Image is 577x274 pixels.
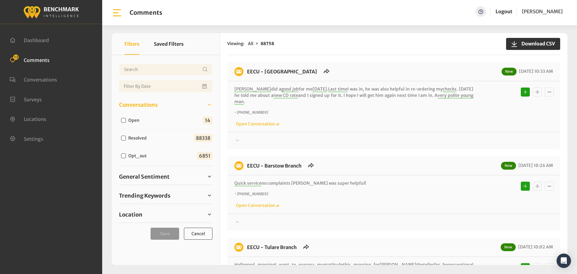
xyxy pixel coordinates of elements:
p: did a for me . I was in, he was also helpful in re-ordering my . [DATE] he told me about a and I ... [234,86,473,105]
a: Trending Keywords [119,191,212,200]
img: benchmark [234,67,243,76]
span: Dashboard [24,37,49,43]
button: Filters [124,33,139,55]
h6: EECU - Barstow Branch [243,161,305,170]
a: EECU - Tulare Branch [247,244,297,250]
span: New [501,243,516,251]
button: Cancel [184,228,212,240]
a: Location [119,210,212,219]
p: no complaints [PERSON_NAME] was super helpful! [234,180,473,186]
span: [PERSON_NAME] [522,8,563,14]
i: ~ [PHONE_NUMBER] [234,192,268,196]
strong: 88758 [261,41,274,46]
span: Settings [24,136,43,142]
div: Basic example [519,86,555,98]
span: [DATE] 10:26 AM [517,163,553,168]
a: Logout [496,8,512,14]
span: Location [119,211,142,219]
span: All [248,41,253,46]
h1: Comments [130,9,162,16]
span: New [502,68,517,75]
label: Open [126,117,144,124]
span: Quick service [234,180,261,186]
h6: EECU - Tulare Branch [243,243,300,252]
span: [PERSON_NAME] [234,86,271,92]
span: [DATE] 10:33 AM [517,69,553,74]
span: gratitude [324,262,343,268]
span: Last time [328,86,347,92]
input: Opt_out [121,153,126,158]
span: [PERSON_NAME] [380,262,416,268]
span: Trending Keywords [119,192,170,200]
a: Logout [496,6,512,17]
span: New [501,162,516,170]
a: Locations [10,115,46,122]
span: very polite young man [234,93,473,105]
span: Locations [24,116,46,122]
span: good morning [245,262,275,268]
img: bar [112,8,122,18]
span: Viewing: [227,41,244,47]
div: Basic example [519,262,555,274]
span: good job [281,86,299,92]
a: Dashboard [10,37,49,43]
i: ~ [PHONE_NUMBER] [234,110,268,115]
a: Open Conversation [234,203,279,208]
a: [PERSON_NAME] [522,6,563,17]
span: teller [423,262,434,268]
a: Conversations [10,76,57,82]
label: Opt_out [126,153,151,159]
a: EECU - Barstow Branch [247,163,301,169]
a: EECU - [GEOGRAPHIC_DATA] [247,69,317,75]
span: Download CSV [518,40,555,47]
span: 6851 [197,152,212,160]
span: Conversations [119,101,158,109]
span: new CD rate [273,93,298,98]
span: Comments [24,57,50,63]
img: benchmark [234,243,243,252]
span: 14 [203,116,212,124]
div: Open Intercom Messenger [557,254,571,268]
input: Username [119,63,212,75]
span: 13 [13,54,19,60]
img: benchmark [23,5,79,19]
button: Saved Filters [154,33,184,55]
a: General Sentiment [119,172,212,181]
span: General Sentiment [119,173,169,181]
span: Conversations [24,77,57,83]
img: benchmark [234,161,243,170]
a: Open Conversation [234,121,279,127]
a: Surveys [10,96,42,102]
label: Resolved [126,135,151,141]
input: Date range input field [119,80,212,92]
a: Settings [10,135,43,141]
input: Resolved [121,136,126,140]
a: Conversations [119,100,212,109]
div: Basic example [519,180,555,192]
span: [DATE] [313,86,327,92]
span: [DATE] 10:02 AM [517,244,553,250]
span: Surveys [24,96,42,102]
h6: EECU - Clovis North Branch [243,67,321,76]
input: Open [121,118,126,123]
span: checks [443,86,456,92]
button: Download CSV [506,38,560,50]
a: Comments 13 [10,57,50,63]
button: Open Calendar [201,80,209,92]
span: 88338 [194,134,212,142]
